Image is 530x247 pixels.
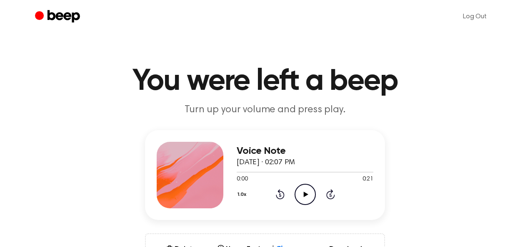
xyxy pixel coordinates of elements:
[35,9,82,25] a: Beep
[237,175,247,184] span: 0:00
[362,175,373,184] span: 0:21
[455,7,495,27] a: Log Out
[105,103,425,117] p: Turn up your volume and press play.
[52,67,478,96] h1: You were left a beep
[237,159,295,166] span: [DATE] · 02:07 PM
[237,188,250,202] button: 1.0x
[237,146,373,157] h3: Voice Note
